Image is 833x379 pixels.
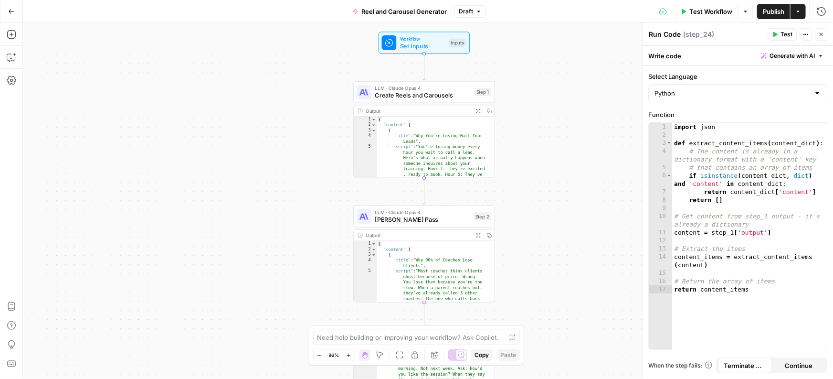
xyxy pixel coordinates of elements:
[361,7,447,16] span: Reel and Carousel Generator
[666,139,672,147] span: Toggle code folding, rows 3 through 8
[649,147,672,163] div: 4
[459,7,473,16] span: Draft
[763,7,784,16] span: Publish
[375,209,470,216] span: LLM · Claude Opus 4
[354,133,377,144] div: 4
[371,117,377,122] span: Toggle code folding, rows 1 through 110
[354,144,377,221] div: 5
[366,231,470,238] div: Output
[371,247,377,252] span: Toggle code folding, rows 2 through 120
[648,72,827,81] label: Select Language
[354,241,377,247] div: 1
[649,172,672,188] div: 6
[649,131,672,139] div: 2
[423,303,426,329] g: Edge from step_2 to step_24
[649,277,672,285] div: 16
[329,351,339,359] span: 96%
[757,50,827,62] button: Generate with AI
[649,228,672,237] div: 11
[689,7,732,16] span: Test Workflow
[371,241,377,247] span: Toggle code folding, rows 1 through 121
[649,245,672,253] div: 13
[354,122,377,128] div: 2
[371,122,377,128] span: Toggle code folding, rows 2 through 109
[500,351,516,359] span: Paste
[474,212,491,220] div: Step 2
[649,212,672,228] div: 10
[770,52,815,60] span: Generate with AI
[354,258,377,269] div: 4
[649,269,672,277] div: 15
[780,30,792,39] span: Test
[683,30,714,39] span: ( step_24 )
[375,84,471,91] span: LLM · Claude Opus 4
[353,206,495,303] div: LLM · Claude Opus 4[PERSON_NAME] PassStep 2Output{ "content":[ { "title":"Why 90% of Coaches Lose...
[496,349,520,361] button: Paste
[375,215,470,224] span: [PERSON_NAME] Pass
[724,361,766,370] span: Terminate Workflow
[454,5,486,18] button: Draft
[347,4,453,19] button: Reel and Carousel Generator
[353,81,495,178] div: LLM · Claude Opus 4Create Reels and CarouselsStep 1Output{ "content":[ { "title":"Why You're Losi...
[649,285,672,293] div: 17
[354,269,377,329] div: 5
[649,30,681,39] textarea: Run Code
[423,178,426,205] g: Edge from step_1 to step_2
[649,163,672,172] div: 5
[354,128,377,133] div: 3
[649,196,672,204] div: 8
[643,46,833,65] div: Write code
[648,361,712,370] a: When the step fails:
[768,28,797,41] button: Test
[666,172,672,180] span: Toggle code folding, rows 6 through 7
[654,88,810,98] input: Python
[354,252,377,258] div: 3
[400,41,445,50] span: Set Inputs
[649,204,672,212] div: 9
[366,107,470,114] div: Output
[649,237,672,245] div: 12
[423,54,426,80] g: Edge from start to step_1
[474,351,489,359] span: Copy
[649,123,672,131] div: 1
[353,32,495,54] div: WorkflowSet InputsInputs
[449,39,465,47] div: Inputs
[649,253,672,269] div: 14
[375,91,471,100] span: Create Reels and Carousels
[371,252,377,258] span: Toggle code folding, rows 3 through 13
[757,4,790,19] button: Publish
[648,110,827,119] label: Function
[474,88,491,96] div: Step 1
[471,349,493,361] button: Copy
[649,188,672,196] div: 7
[785,361,812,370] span: Continue
[675,4,738,19] button: Test Workflow
[772,358,826,373] button: Continue
[354,247,377,252] div: 2
[649,139,672,147] div: 3
[371,128,377,133] span: Toggle code folding, rows 3 through 13
[400,35,445,42] span: Workflow
[354,117,377,122] div: 1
